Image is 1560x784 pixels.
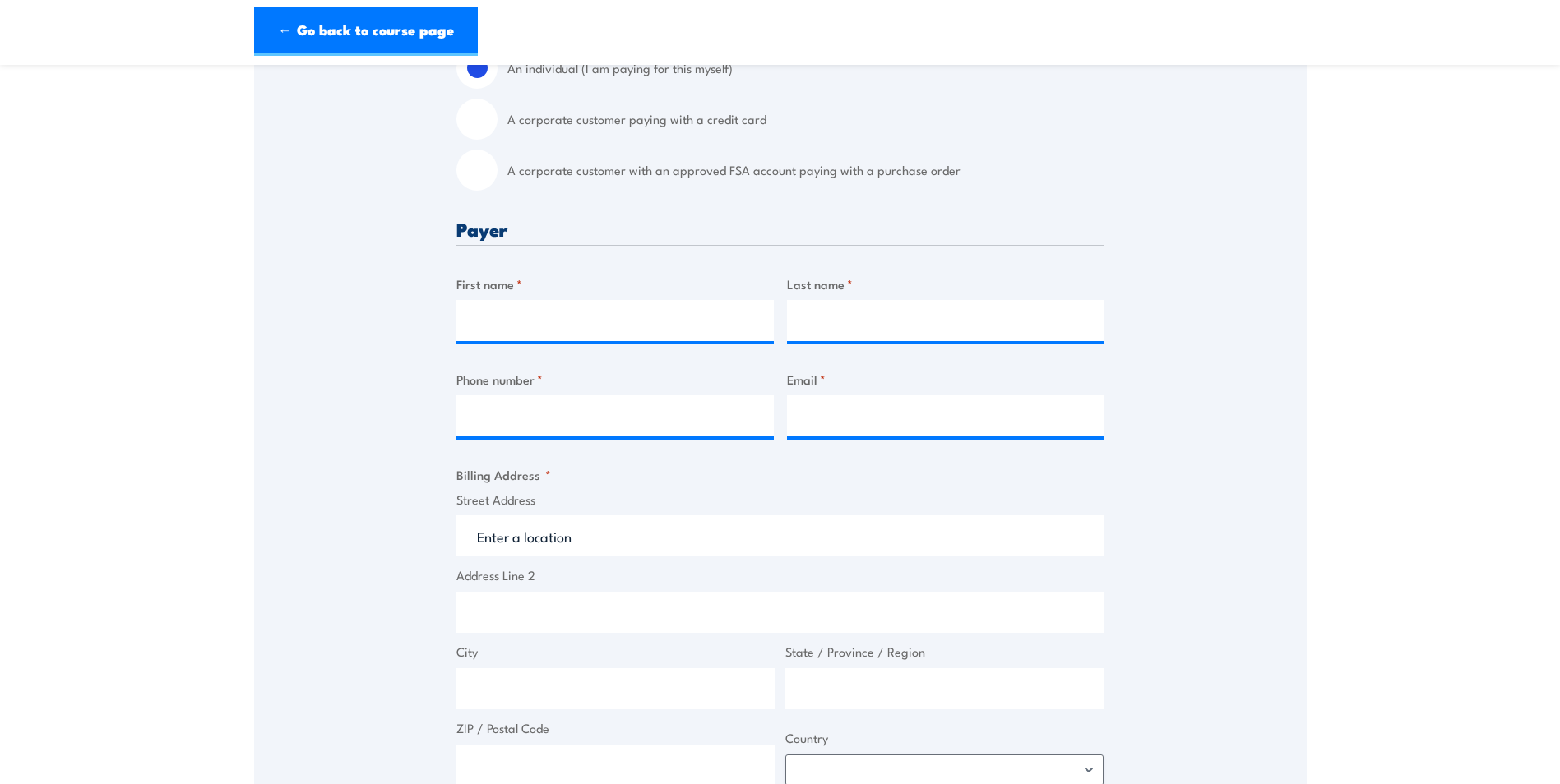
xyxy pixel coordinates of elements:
[785,729,1104,748] label: Country
[507,99,1104,140] label: A corporate customer paying with a credit card
[787,274,1104,293] label: Last name
[787,370,1104,389] label: Email
[456,719,775,738] label: ZIP / Postal Code
[456,465,551,484] legend: Billing Address
[507,48,1104,89] label: An individual (I am paying for this myself)
[456,274,774,293] label: First name
[456,515,1104,556] input: Enter a location
[254,7,478,56] a: ← Go back to course page
[785,643,1104,662] label: State / Province / Region
[456,566,1104,585] label: Address Line 2
[456,370,774,389] label: Phone number
[456,219,1104,238] h3: Payer
[456,643,775,662] label: City
[507,150,1104,191] label: A corporate customer with an approved FSA account paying with a purchase order
[456,491,1104,510] label: Street Address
